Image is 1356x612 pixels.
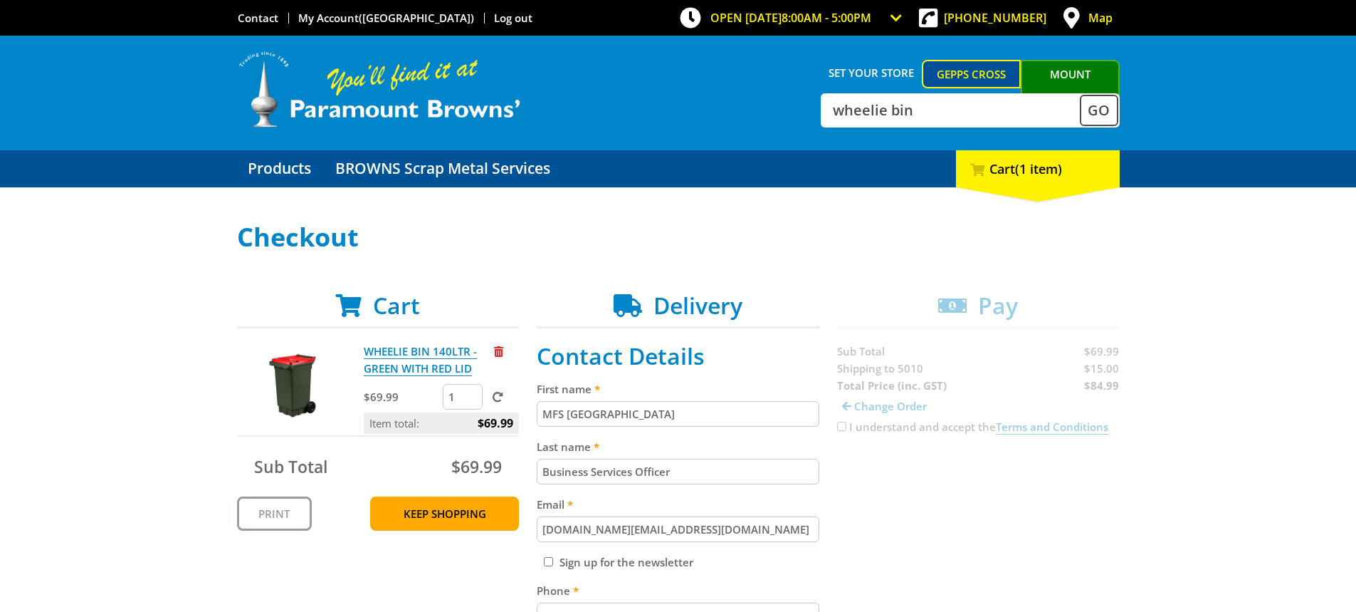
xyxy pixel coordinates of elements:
[1021,60,1120,114] a: Mount [PERSON_NAME]
[237,150,322,187] a: Go to the Products page
[537,582,819,599] label: Phone
[537,343,819,370] h2: Contact Details
[1080,95,1118,126] button: Go
[325,150,561,187] a: Go to the BROWNS Scrap Metal Services page
[478,413,513,434] span: $69.99
[821,60,923,85] span: Set your store
[254,455,327,478] span: Sub Total
[237,223,1120,251] h1: Checkout
[364,413,519,434] p: Item total:
[559,555,693,569] label: Sign up for the newsletter
[782,10,871,26] span: 8:00am - 5:00pm
[364,344,477,376] a: WHEELIE BIN 140LTR - GREEN WITH RED LID
[537,438,819,455] label: Last name
[537,517,819,542] input: Please enter your email address.
[237,497,312,531] a: Print
[922,60,1021,88] a: Gepps Cross
[451,455,502,478] span: $69.99
[359,11,474,25] span: ([GEOGRAPHIC_DATA])
[494,344,503,358] a: Remove from cart
[956,150,1120,187] div: Cart
[822,95,1080,126] input: Search
[537,380,819,398] label: First name
[364,388,440,405] p: $69.99
[1015,160,1062,177] span: (1 item)
[370,497,519,531] a: Keep Shopping
[537,401,819,427] input: Please enter your first name.
[653,290,742,321] span: Delivery
[238,11,278,25] a: Go to the Contact page
[537,459,819,484] input: Please enter your last name.
[251,343,336,428] img: WHEELIE BIN 140LTR - GREEN WITH RED LID
[537,496,819,513] label: Email
[494,11,532,25] a: Log out
[710,10,871,26] span: OPEN [DATE]
[237,50,522,129] img: Paramount Browns'
[298,11,474,25] a: Go to the My Account page
[373,290,420,321] span: Cart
